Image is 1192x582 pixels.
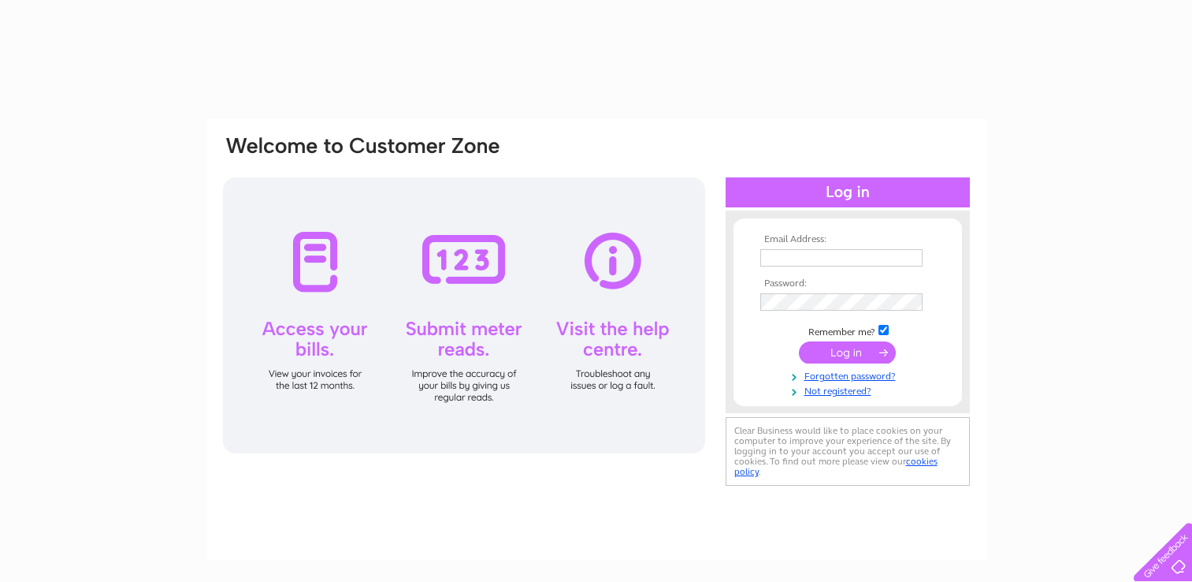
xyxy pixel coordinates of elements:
th: Email Address: [756,234,939,245]
td: Remember me? [756,323,939,338]
th: Password: [756,278,939,289]
div: Clear Business would like to place cookies on your computer to improve your experience of the sit... [726,417,970,486]
a: Forgotten password? [760,367,939,382]
input: Submit [799,341,896,364]
a: Not registered? [760,382,939,397]
a: cookies policy [734,456,938,477]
